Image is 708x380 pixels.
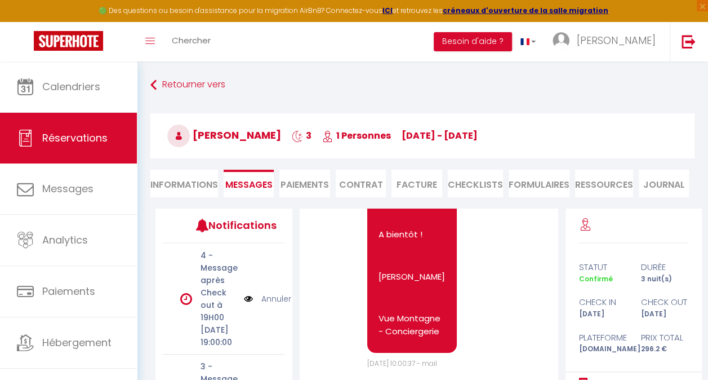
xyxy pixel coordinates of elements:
[42,335,112,350] span: Hébergement
[201,249,237,324] p: 4 - Message après Check out à 19H00
[42,233,88,247] span: Analytics
[572,295,634,309] div: check in
[34,31,103,51] img: Super Booking
[572,344,634,355] div: [DOMAIN_NAME]
[279,170,329,197] li: Paiements
[9,5,43,38] button: Ouvrir le widget de chat LiveChat
[579,274,613,284] span: Confirmé
[42,131,108,145] span: Réservations
[201,324,237,348] p: [DATE] 19:00:00
[391,170,442,197] li: Facture
[379,271,446,284] p: [PERSON_NAME]
[292,129,311,142] span: 3
[553,32,569,49] img: ...
[634,309,696,320] div: [DATE]
[42,284,95,298] span: Paiements
[634,260,696,274] div: durée
[448,170,503,197] li: CHECKLISTS
[402,129,478,142] span: [DATE] - [DATE]
[634,331,696,344] div: Prix total
[577,33,656,47] span: [PERSON_NAME]
[42,182,93,196] span: Messages
[42,79,100,94] span: Calendriers
[379,228,446,241] p: A bientôt !
[379,312,446,338] p: Vue Montagne - Conciergerie
[150,75,694,95] a: Retourner vers
[382,6,393,15] a: ICI
[634,344,696,355] div: 296.2 €
[572,260,634,274] div: statut
[244,293,253,305] img: NO IMAGE
[575,170,633,197] li: Ressources
[336,170,386,197] li: Contrat
[150,170,218,197] li: Informations
[322,129,391,142] span: 1 Personnes
[163,22,219,61] a: Chercher
[544,22,670,61] a: ... [PERSON_NAME]
[572,331,634,344] div: Plateforme
[367,359,437,368] span: [DATE] 10:00:37 - mail
[443,6,608,15] a: créneaux d'ouverture de la salle migration
[434,32,512,51] button: Besoin d'aide ?
[509,170,569,197] li: FORMULAIRES
[167,128,281,142] span: [PERSON_NAME]
[208,213,259,238] h3: Notifications
[225,178,273,191] span: Messages
[634,274,696,285] div: 3 nuit(s)
[682,34,696,48] img: logout
[572,309,634,320] div: [DATE]
[261,293,291,305] a: Annuler
[634,295,696,309] div: check out
[639,170,689,197] li: Journal
[172,34,211,46] span: Chercher
[660,329,700,372] iframe: Chat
